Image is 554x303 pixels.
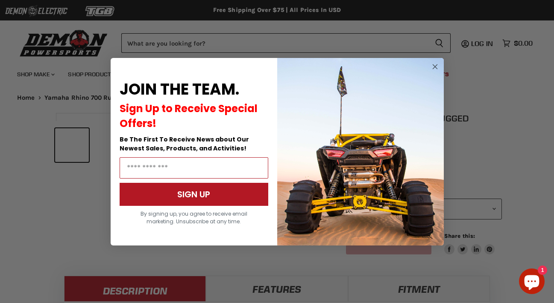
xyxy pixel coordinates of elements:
span: Be The First To Receive News about Our Newest Sales, Products, and Activities! [120,135,249,153]
span: Sign Up to Receive Special Offers! [120,101,258,130]
span: By signing up, you agree to receive email marketing. Unsubscribe at any time. [141,210,247,225]
input: Email Address [120,157,268,179]
img: a9095488-b6e7-41ba-879d-588abfab540b.jpeg [277,58,444,245]
span: JOIN THE TEAM. [120,78,239,100]
button: SIGN UP [120,183,268,206]
button: Close dialog [430,61,440,72]
inbox-online-store-chat: Shopify online store chat [516,268,547,296]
